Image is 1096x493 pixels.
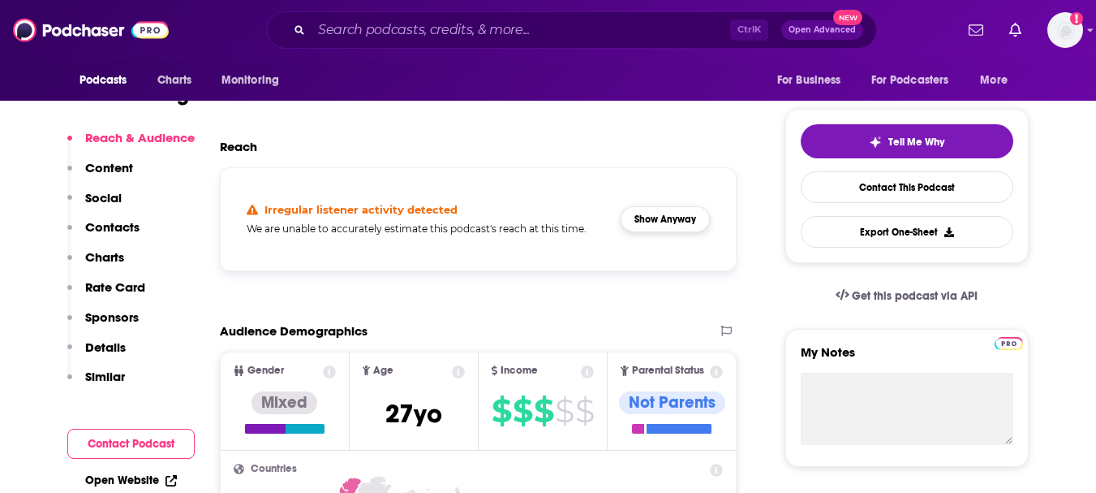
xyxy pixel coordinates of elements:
[85,219,140,235] p: Contacts
[1047,12,1083,48] span: Logged in as hconnor
[85,249,124,265] p: Charts
[85,160,133,175] p: Content
[67,279,145,309] button: Rate Card
[85,369,125,384] p: Similar
[766,65,862,96] button: open menu
[861,65,973,96] button: open menu
[251,464,297,474] span: Countries
[67,219,140,249] button: Contacts
[267,11,877,49] div: Search podcasts, credits, & more...
[852,289,978,303] span: Get this podcast via API
[801,124,1013,158] button: tell me why sparkleTell Me Why
[619,391,725,414] div: Not Parents
[1070,12,1083,25] svg: Add a profile image
[801,216,1013,248] button: Export One-Sheet
[210,65,300,96] button: open menu
[969,65,1028,96] button: open menu
[67,339,126,370] button: Details
[251,391,317,414] div: Mixed
[730,19,768,41] span: Ctrl K
[373,365,393,376] span: Age
[534,398,553,424] span: $
[1047,12,1083,48] img: User Profile
[247,365,284,376] span: Gender
[980,69,1008,92] span: More
[789,26,856,34] span: Open Advanced
[157,69,192,92] span: Charts
[621,206,710,232] button: Show Anyway
[312,17,730,43] input: Search podcasts, credits, & more...
[85,279,145,295] p: Rate Card
[68,65,148,96] button: open menu
[67,429,195,459] button: Contact Podcast
[888,136,944,149] span: Tell Me Why
[85,130,195,145] p: Reach & Audience
[632,365,704,376] span: Parental Status
[513,398,532,424] span: $
[67,160,133,190] button: Content
[833,10,862,25] span: New
[962,16,990,44] a: Show notifications dropdown
[80,69,127,92] span: Podcasts
[67,190,122,220] button: Social
[869,136,882,149] img: tell me why sparkle
[85,474,177,487] a: Open Website
[85,190,122,205] p: Social
[1047,12,1083,48] button: Show profile menu
[85,309,139,325] p: Sponsors
[67,369,125,399] button: Similar
[801,171,1013,203] a: Contact This Podcast
[781,20,863,40] button: Open AdvancedNew
[995,337,1023,350] img: Podchaser Pro
[1003,16,1028,44] a: Show notifications dropdown
[13,15,169,45] img: Podchaser - Follow, Share and Rate Podcasts
[801,344,1013,373] label: My Notes
[264,203,458,216] h4: Irregular listener activity detected
[823,276,991,316] a: Get this podcast via API
[247,223,608,235] h5: We are unable to accurately estimate this podcast's reach at this time.
[871,69,949,92] span: For Podcasters
[67,249,124,279] button: Charts
[501,365,538,376] span: Income
[777,69,841,92] span: For Business
[555,398,574,424] span: $
[995,335,1023,350] a: Pro website
[221,69,279,92] span: Monitoring
[220,323,367,339] h2: Audience Demographics
[220,139,257,154] h2: Reach
[492,398,511,424] span: $
[67,130,195,160] button: Reach & Audience
[575,398,594,424] span: $
[67,309,139,339] button: Sponsors
[385,398,442,430] span: 27 yo
[147,65,202,96] a: Charts
[85,339,126,355] p: Details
